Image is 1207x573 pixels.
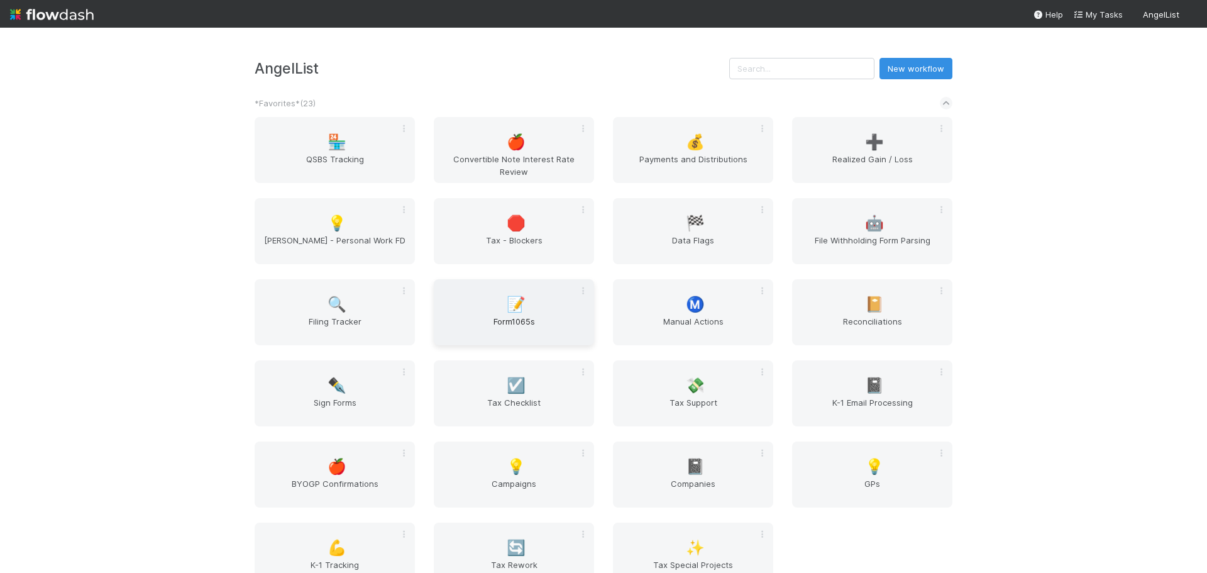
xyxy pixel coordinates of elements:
[1184,9,1197,21] img: avatar_37569647-1c78-4889-accf-88c08d42a236.png
[439,153,589,178] span: Convertible Note Interest Rate Review
[439,234,589,259] span: Tax - Blockers
[10,4,94,25] img: logo-inverted-e16ddd16eac7371096b0.svg
[792,198,952,264] a: 🤖File Withholding Form Parsing
[255,60,729,77] h3: AngelList
[797,477,947,503] span: GPs
[260,234,410,259] span: [PERSON_NAME] - Personal Work FD
[255,360,415,426] a: ✒️Sign Forms
[865,134,884,150] span: ➕
[328,134,346,150] span: 🏪
[618,234,768,259] span: Data Flags
[507,296,526,313] span: 📝
[686,215,705,231] span: 🏁
[613,442,773,508] a: 📓Companies
[618,153,768,178] span: Payments and Distributions
[507,215,526,231] span: 🛑
[865,215,884,231] span: 🤖
[865,459,884,475] span: 💡
[729,58,874,79] input: Search...
[686,377,705,394] span: 💸
[792,279,952,345] a: 📔Reconciliations
[797,234,947,259] span: File Withholding Form Parsing
[797,396,947,421] span: K-1 Email Processing
[686,540,705,556] span: ✨
[618,477,768,503] span: Companies
[507,377,526,394] span: ☑️
[434,360,594,426] a: ☑️Tax Checklist
[439,396,589,421] span: Tax Checklist
[792,442,952,508] a: 💡GPs
[260,315,410,340] span: Filing Tracker
[255,198,415,264] a: 💡[PERSON_NAME] - Personal Work FD
[792,360,952,426] a: 📓K-1 Email Processing
[260,477,410,503] span: BYOGP Confirmations
[434,279,594,345] a: 📝Form1065s
[618,396,768,421] span: Tax Support
[434,198,594,264] a: 🛑Tax - Blockers
[328,459,346,475] span: 🍎
[328,296,346,313] span: 🔍
[613,360,773,426] a: 💸Tax Support
[439,477,589,503] span: Campaigns
[507,459,526,475] span: 💡
[797,153,947,178] span: Realized Gain / Loss
[255,442,415,508] a: 🍎BYOGP Confirmations
[1033,8,1063,21] div: Help
[1073,9,1123,19] span: My Tasks
[613,117,773,183] a: 💰Payments and Distributions
[255,279,415,345] a: 🔍Filing Tracker
[434,442,594,508] a: 💡Campaigns
[507,540,526,556] span: 🔄
[865,377,884,394] span: 📓
[434,117,594,183] a: 🍎Convertible Note Interest Rate Review
[439,315,589,340] span: Form1065s
[613,198,773,264] a: 🏁Data Flags
[328,215,346,231] span: 💡
[328,540,346,556] span: 💪
[686,459,705,475] span: 📓
[1143,9,1179,19] span: AngelList
[255,117,415,183] a: 🏪QSBS Tracking
[797,315,947,340] span: Reconciliations
[260,153,410,178] span: QSBS Tracking
[792,117,952,183] a: ➕Realized Gain / Loss
[879,58,952,79] button: New workflow
[260,396,410,421] span: Sign Forms
[865,296,884,313] span: 📔
[1073,8,1123,21] a: My Tasks
[618,315,768,340] span: Manual Actions
[686,134,705,150] span: 💰
[686,296,705,313] span: Ⓜ️
[507,134,526,150] span: 🍎
[328,377,346,394] span: ✒️
[613,279,773,345] a: Ⓜ️Manual Actions
[255,98,316,108] span: *Favorites* ( 23 )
